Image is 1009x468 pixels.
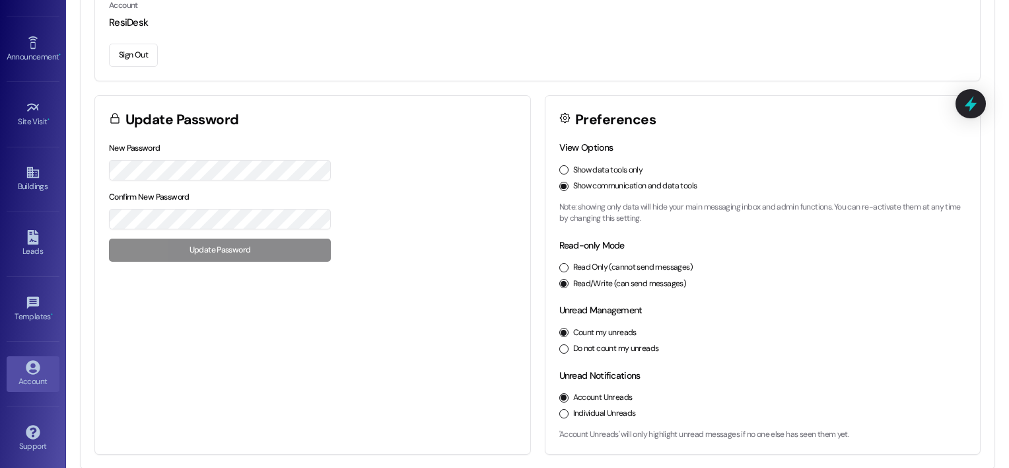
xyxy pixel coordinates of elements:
[573,262,693,274] label: Read Only (cannot send messages)
[559,304,643,316] label: Unread Management
[573,392,633,404] label: Account Unreads
[59,50,61,59] span: •
[7,161,59,197] a: Buildings
[51,310,53,319] span: •
[125,113,239,127] h3: Update Password
[7,226,59,262] a: Leads
[7,97,59,132] a: Site Visit •
[109,16,966,30] div: ResiDesk
[48,115,50,124] span: •
[559,202,967,225] p: Note: showing only data will hide your main messaging inbox and admin functions. You can re-activ...
[7,421,59,457] a: Support
[573,408,636,420] label: Individual Unreads
[559,239,625,251] label: Read-only Mode
[7,356,59,392] a: Account
[573,327,637,339] label: Count my unreads
[573,278,687,290] label: Read/Write (can send messages)
[575,113,656,127] h3: Preferences
[573,180,697,192] label: Show communication and data tools
[573,343,659,355] label: Do not count my unreads
[109,44,158,67] button: Sign Out
[559,429,967,441] p: 'Account Unreads' will only highlight unread messages if no one else has seen them yet.
[109,192,190,202] label: Confirm New Password
[573,165,643,176] label: Show data tools only
[559,370,641,381] label: Unread Notifications
[109,143,160,153] label: New Password
[7,292,59,327] a: Templates •
[559,141,613,153] label: View Options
